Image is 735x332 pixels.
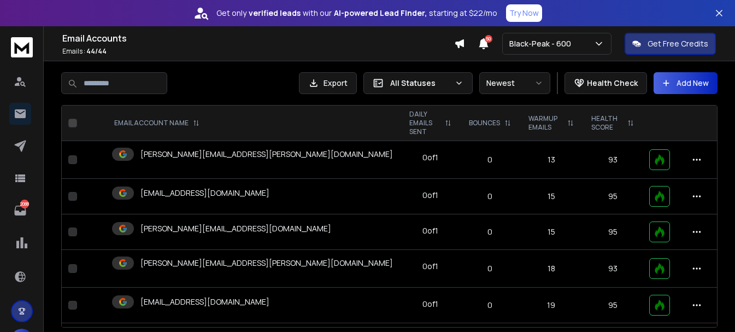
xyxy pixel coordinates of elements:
[390,78,450,89] p: All Statuses
[422,190,438,201] div: 0 of 1
[20,200,29,208] p: 2088
[520,288,583,323] td: 19
[467,226,513,237] p: 0
[625,33,716,55] button: Get Free Credits
[469,119,500,127] p: BOUNCES
[422,152,438,163] div: 0 of 1
[216,8,497,19] p: Get only with our starting at $22/mo
[114,119,199,127] div: EMAIL ACCOUNT NAME
[334,8,427,19] strong: AI-powered Lead Finder,
[583,214,643,250] td: 95
[520,250,583,288] td: 18
[591,114,623,132] p: HEALTH SCORE
[140,258,393,269] p: [PERSON_NAME][EMAIL_ADDRESS][PERSON_NAME][DOMAIN_NAME]
[140,296,269,307] p: [EMAIL_ADDRESS][DOMAIN_NAME]
[520,214,583,250] td: 15
[140,149,393,160] p: [PERSON_NAME][EMAIL_ADDRESS][PERSON_NAME][DOMAIN_NAME]
[506,4,542,22] button: Try Now
[520,141,583,179] td: 13
[11,37,33,57] img: logo
[528,114,563,132] p: WARMUP EMAILS
[299,72,357,94] button: Export
[422,299,438,310] div: 0 of 1
[467,300,513,311] p: 0
[485,35,492,43] span: 50
[583,141,643,179] td: 93
[583,179,643,214] td: 95
[62,47,454,56] p: Emails :
[249,8,301,19] strong: verified leads
[467,191,513,202] p: 0
[509,38,575,49] p: Black-Peak - 600
[648,38,708,49] p: Get Free Credits
[654,72,718,94] button: Add New
[509,8,539,19] p: Try Now
[409,110,441,136] p: DAILY EMAILS SENT
[587,78,638,89] p: Health Check
[422,261,438,272] div: 0 of 1
[583,288,643,323] td: 95
[140,188,269,199] p: [EMAIL_ADDRESS][DOMAIN_NAME]
[565,72,647,94] button: Health Check
[422,225,438,236] div: 0 of 1
[520,179,583,214] td: 15
[140,223,331,234] p: [PERSON_NAME][EMAIL_ADDRESS][DOMAIN_NAME]
[467,263,513,274] p: 0
[583,250,643,288] td: 93
[479,72,550,94] button: Newest
[62,32,454,45] h1: Email Accounts
[467,154,513,165] p: 0
[9,200,31,222] a: 2088
[86,46,107,56] span: 44 / 44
